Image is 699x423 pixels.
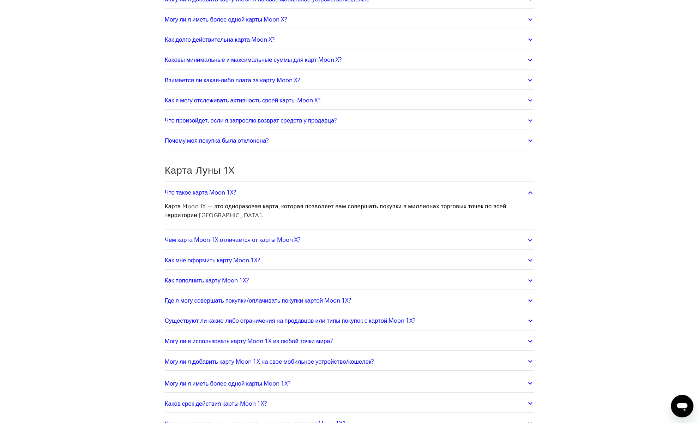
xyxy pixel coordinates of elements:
[165,113,535,128] a: Что произойдет, если я запрослю возврат средств у продавца?
[165,185,535,200] a: Что такое карта Moon 1X?
[165,379,290,387] font: Могу ли я иметь более одной карты Moon 1X?
[165,116,337,124] font: Что произойдет, если я запрослю возврат средств у продавца?
[165,273,535,288] a: Как пополнить карту Moon 1X?
[165,55,342,64] font: Каковы минимальные и максимальные суммы для карт Moon X?
[165,164,235,176] font: Карта Луны 1X
[165,336,333,345] font: Могу ли я использовать карту Moon 1X из любой точки мира?
[165,354,535,369] a: Могу ли я добавить карту Moon 1X на свое мобильное устройство/кошелек?
[165,76,300,84] font: Взимается ли какая-либо плата за карту Moon X?
[165,188,236,196] font: Что такое карта Moon 1X?
[165,399,267,407] font: Каков срок действия карты Moon 1X?
[165,256,260,264] font: Как мне оформить карту Moon 1X?
[165,233,535,248] a: Чем карта Moon 1X отличается от карты Moon X?
[165,12,535,27] a: Могу ли я иметь более одной карты Moon X?
[165,253,535,268] a: Как мне оформить карту Moon 1X?
[165,203,506,219] font: Карта Moon 1X — это одноразовая карта, которая позволяет вам совершать покупки в миллионах торгов...
[165,396,535,411] a: Каков срок действия карты Moon 1X?
[165,32,535,47] a: Как долго действительна карта Moon X?
[165,376,535,391] a: Могу ли я иметь более одной карты Moon 1X?
[165,296,351,304] font: Где я могу совершать покупки/оплачивать покупки картой Moon 1X?
[165,316,416,324] font: Существуют ли какие-либо ограничения на продавцов или типы покупок с картой Moon 1X?
[165,357,374,365] font: Могу ли я добавить карту Moon 1X на свое мобильное устройство/кошелек?
[165,93,535,108] a: Как я могу отслеживать активность своей карты Moon X?
[165,334,535,348] a: Могу ли я использовать карту Moon 1X из любой точки мира?
[165,293,535,308] a: Где я могу совершать покупки/оплачивать покупки картой Moon 1X?
[165,236,300,244] font: Чем карта Moon 1X отличается от карты Moon X?
[671,395,693,417] iframe: Кнопка запуска окна обмена сообщениями
[165,133,535,148] a: Почему моя покупка была отклонена?
[165,35,275,43] font: Как долго действительна карта Moon X?
[165,276,249,284] font: Как пополнить карту Moon 1X?
[165,136,269,144] font: Почему моя покупка была отклонена?
[165,96,320,104] font: Как я могу отслеживать активность своей карты Moon X?
[165,15,287,23] font: Могу ли я иметь более одной карты Moon X?
[165,53,535,67] a: Каковы минимальные и максимальные суммы для карт Moon X?
[165,313,535,328] a: Существуют ли какие-либо ограничения на продавцов или типы покупок с картой Moon 1X?
[165,73,535,88] a: Взимается ли какая-либо плата за карту Moon X?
